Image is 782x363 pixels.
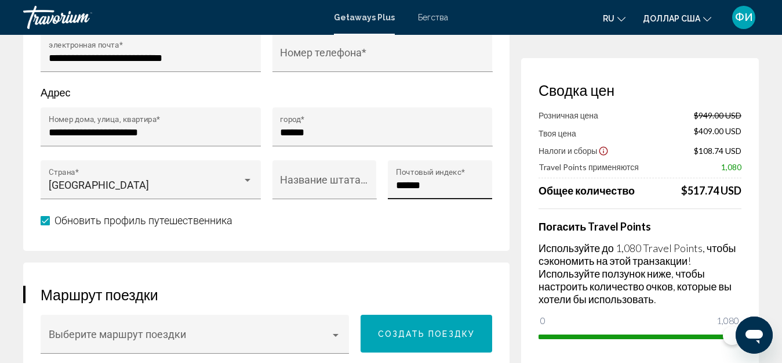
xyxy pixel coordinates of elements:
[361,315,493,353] button: Создать поездку
[539,145,609,156] button: Show Taxes and Fees breakdown
[681,184,741,197] div: $517.74 USD
[715,314,741,328] span: 1,080
[539,184,635,197] span: Общее количество
[49,179,149,191] span: [GEOGRAPHIC_DATA]
[735,11,753,23] font: ФИ
[643,10,711,27] button: Изменить валюту
[729,5,759,30] button: Меню пользователя
[694,146,741,156] span: $108.74 USD
[643,14,700,23] font: доллар США
[41,86,492,99] p: Адрес
[334,13,395,22] a: Getaways Plus
[721,162,741,172] span: 1,080
[41,286,492,303] h3: Маршрут поездки
[694,126,741,139] span: $409.00 USD
[539,128,576,138] span: Твоя цена
[539,242,741,306] p: Используйте до 1,080 Travel Points, чтобы сэкономить на этой транзакции! Используйте ползунок ниж...
[378,329,475,339] span: Создать поездку
[539,314,547,328] span: 0
[539,110,598,120] span: Розничная цена
[54,214,232,227] span: Обновить профиль путешественника
[736,317,773,354] iframe: Кнопка запуска окна обмена сообщениями
[23,6,322,29] a: Травориум
[603,10,625,27] button: Изменить язык
[539,220,741,233] h4: Погасить Travel Points
[539,162,639,172] span: Travel Points применяются
[418,13,448,22] a: Бегства
[603,14,614,23] font: ru
[694,110,741,120] span: $949.00 USD
[539,81,741,99] h3: Сводка цен
[539,146,597,156] span: Налоги и сборы
[598,145,609,156] button: Show Taxes and Fees disclaimer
